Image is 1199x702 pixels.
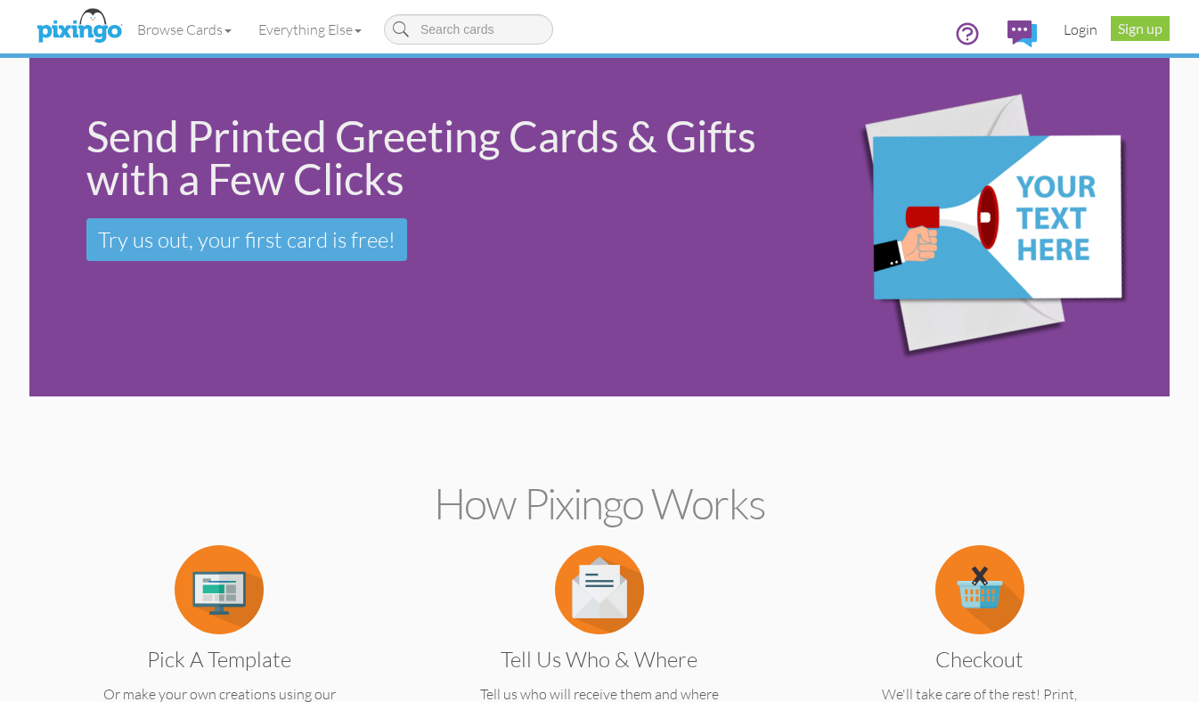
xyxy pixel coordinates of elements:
[98,226,396,253] span: Try us out, your first card is free!
[245,7,375,52] a: Everything Else
[124,7,245,52] a: Browse Cards
[1050,7,1111,52] a: Login
[384,14,553,45] input: Search cards
[1111,16,1170,41] a: Sign up
[935,545,1024,634] img: item.alt
[453,648,745,671] h3: Tell us Who & Where
[555,545,644,634] img: item.alt
[32,4,126,49] img: pixingo logo
[74,648,365,671] h3: Pick a Template
[86,218,407,261] a: Try us out, your first card is free!
[834,648,1125,671] h3: Checkout
[800,62,1165,393] img: eb544e90-0942-4412-bfe0-c610d3f4da7c.png
[61,480,1138,527] h2: How Pixingo works
[86,115,775,200] div: Send Printed Greeting Cards & Gifts with a Few Clicks
[175,545,264,634] img: item.alt
[1007,20,1037,47] img: comments.svg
